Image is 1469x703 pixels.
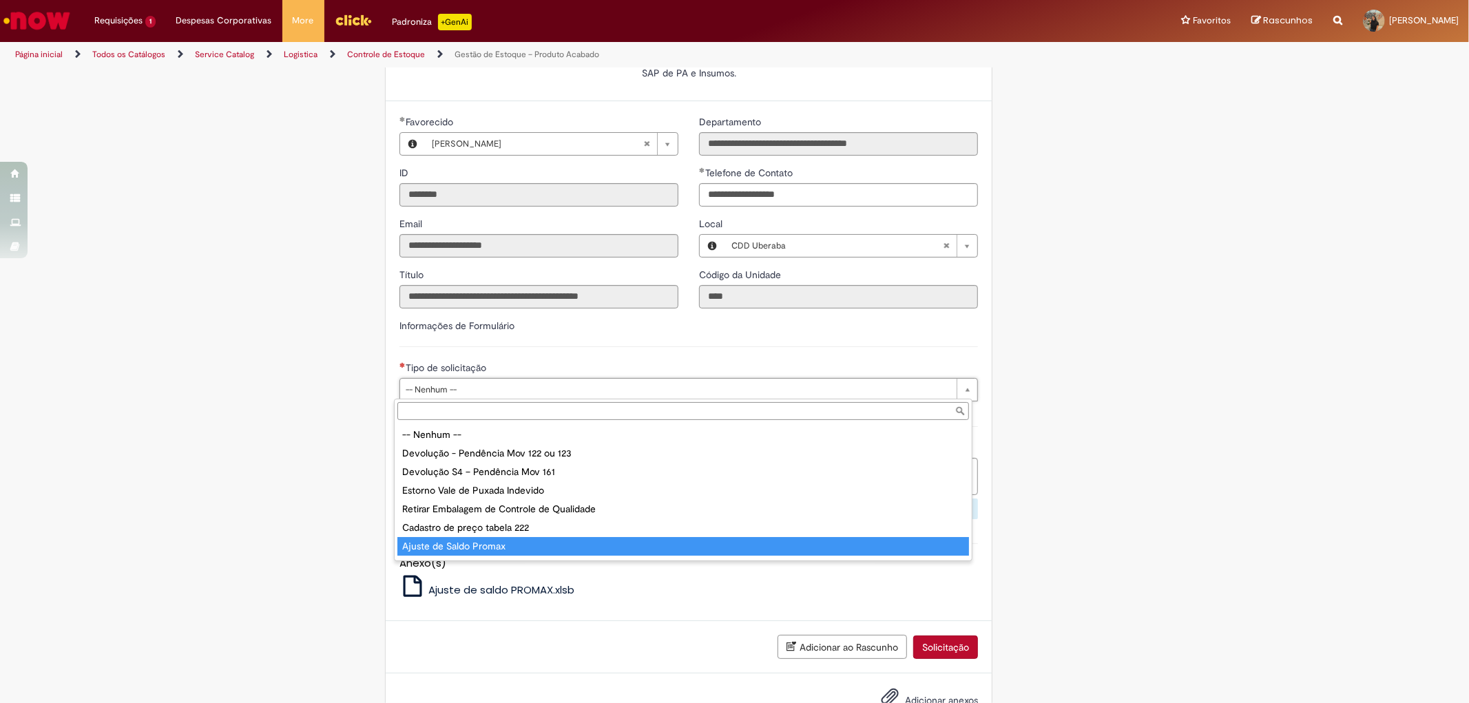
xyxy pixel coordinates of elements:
div: Cadastro de preço tabela 222 [397,518,969,537]
div: Ajuste de Saldo Promax [397,537,969,556]
div: Devolução - Pendência Mov 122 ou 123 [397,444,969,463]
div: Estorno Vale de Puxada Indevido [397,481,969,500]
div: Devolução S4 – Pendência Mov 161 [397,463,969,481]
div: Retirar Embalagem de Controle de Qualidade [397,500,969,518]
ul: Tipo de solicitação [395,423,972,560]
div: Erro de interface entre Sistemas [397,556,969,574]
div: -- Nenhum -- [397,426,969,444]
